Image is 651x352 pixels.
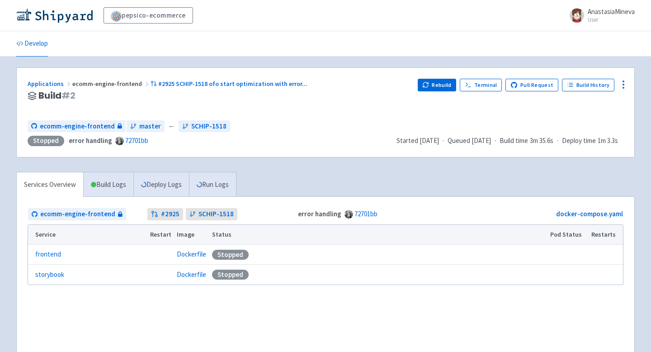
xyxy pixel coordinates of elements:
span: 1m 3.3s [598,136,618,146]
th: Restarts [589,225,623,245]
div: Stopped [28,136,64,146]
div: · · · [396,136,623,146]
a: Dockerfile [177,250,206,258]
span: SCHIP-1518 [191,121,226,132]
span: master [139,121,161,132]
strong: error handling [298,209,341,218]
span: ecomm-engine-frontend [72,80,151,88]
a: storybook [35,270,64,280]
span: 3m 35.6s [530,136,553,146]
a: ecomm-engine-frontend [28,208,126,220]
span: Build [38,90,75,101]
a: Build Logs [84,172,133,197]
th: Image [174,225,209,245]
span: SCHIP-1518 [198,209,234,219]
a: AnastasiaMineva User [564,8,635,23]
a: Services Overview [17,172,83,197]
span: Started [396,136,439,145]
th: Status [209,225,547,245]
th: Restart [147,225,174,245]
a: #2925 SCHIP-1518 ofo start optimization with error... [151,80,309,88]
span: #2925 SCHIP-1518 ofo start optimization with error ... [158,80,307,88]
strong: # 2925 [161,209,179,219]
a: Deploy Logs [133,172,189,197]
span: Queued [448,136,491,145]
span: ecomm-engine-frontend [40,209,115,219]
span: Deploy time [562,136,596,146]
time: [DATE] [472,136,491,145]
button: Rebuild [418,79,457,91]
a: ecomm-engine-frontend [28,120,126,133]
div: Stopped [212,250,249,260]
small: User [588,17,635,23]
a: SCHIP-1518 [186,208,237,220]
a: Develop [16,31,48,57]
div: Stopped [212,270,249,280]
th: Service [28,225,147,245]
a: SCHIP-1518 [179,120,230,133]
a: #2925 [147,208,183,220]
a: docker-compose.yaml [556,209,623,218]
span: ← [168,121,175,132]
span: ecomm-engine-frontend [40,121,115,132]
a: Dockerfile [177,270,206,279]
span: Build time [500,136,528,146]
a: Build History [562,79,614,91]
a: master [127,120,165,133]
time: [DATE] [420,136,439,145]
span: AnastasiaMineva [588,7,635,16]
a: 72701bb [354,209,377,218]
span: # 2 [61,89,75,102]
a: frontend [35,249,61,260]
strong: error handling [69,136,112,145]
th: Pod Status [547,225,589,245]
a: Run Logs [189,172,236,197]
a: Pull Request [505,79,558,91]
img: Shipyard logo [16,8,93,23]
a: 72701bb [125,136,148,145]
a: Applications [28,80,72,88]
a: pepsico-ecommerce [104,7,193,24]
a: Terminal [460,79,502,91]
